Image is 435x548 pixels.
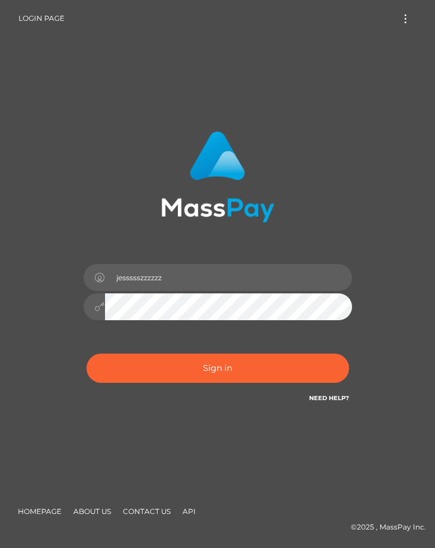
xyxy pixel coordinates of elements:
[161,131,274,222] img: MassPay Login
[178,502,200,521] a: API
[87,354,349,383] button: Sign in
[105,264,352,291] input: Username...
[9,521,426,534] div: © 2025 , MassPay Inc.
[309,394,349,402] a: Need Help?
[394,11,417,27] button: Toggle navigation
[69,502,116,521] a: About Us
[118,502,175,521] a: Contact Us
[13,502,66,521] a: Homepage
[18,6,64,31] a: Login Page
